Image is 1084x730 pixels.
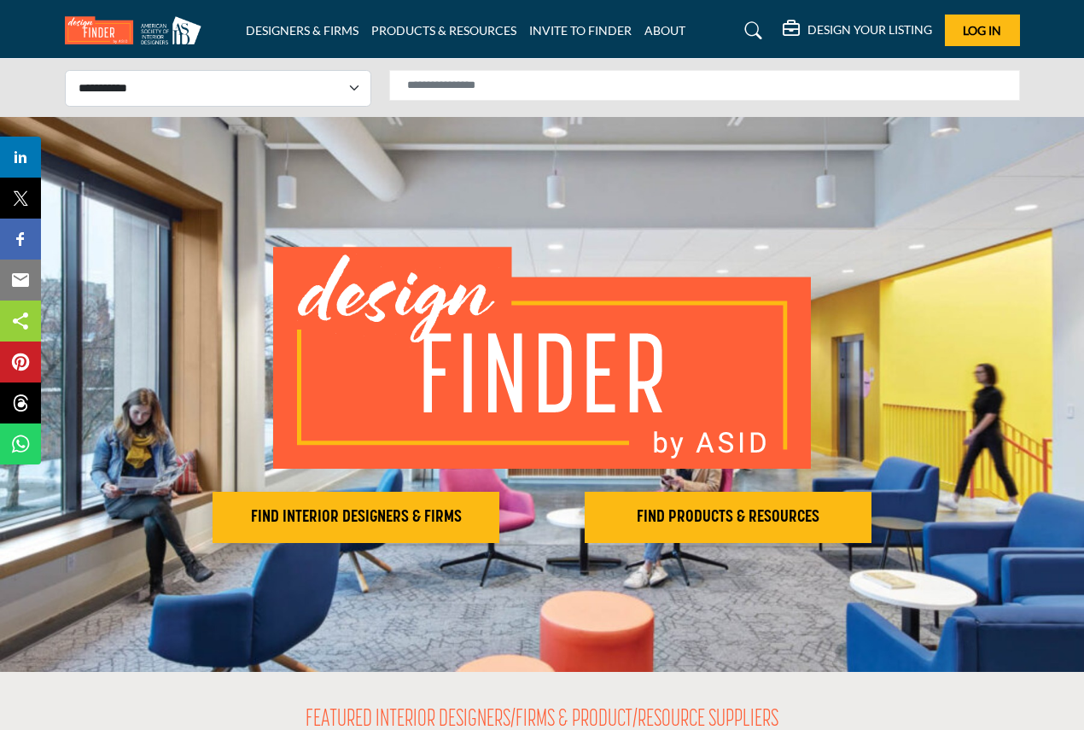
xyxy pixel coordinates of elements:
button: Log In [945,15,1020,46]
img: Site Logo [65,16,210,44]
h2: FIND INTERIOR DESIGNERS & FIRMS [218,507,494,528]
a: DESIGNERS & FIRMS [246,23,358,38]
h2: FIND PRODUCTS & RESOURCES [590,507,866,528]
select: Select Listing Type Dropdown [65,70,371,107]
a: INVITE TO FINDER [529,23,632,38]
div: DESIGN YOUR LISTING [783,20,932,41]
button: FIND PRODUCTS & RESOURCES [585,492,871,543]
button: FIND INTERIOR DESIGNERS & FIRMS [213,492,499,543]
a: PRODUCTS & RESOURCES [371,23,516,38]
a: ABOUT [644,23,685,38]
input: Search Solutions [389,70,1020,101]
a: Search [728,17,773,44]
span: Log In [963,23,1001,38]
img: image [273,247,811,469]
h5: DESIGN YOUR LISTING [807,22,932,38]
